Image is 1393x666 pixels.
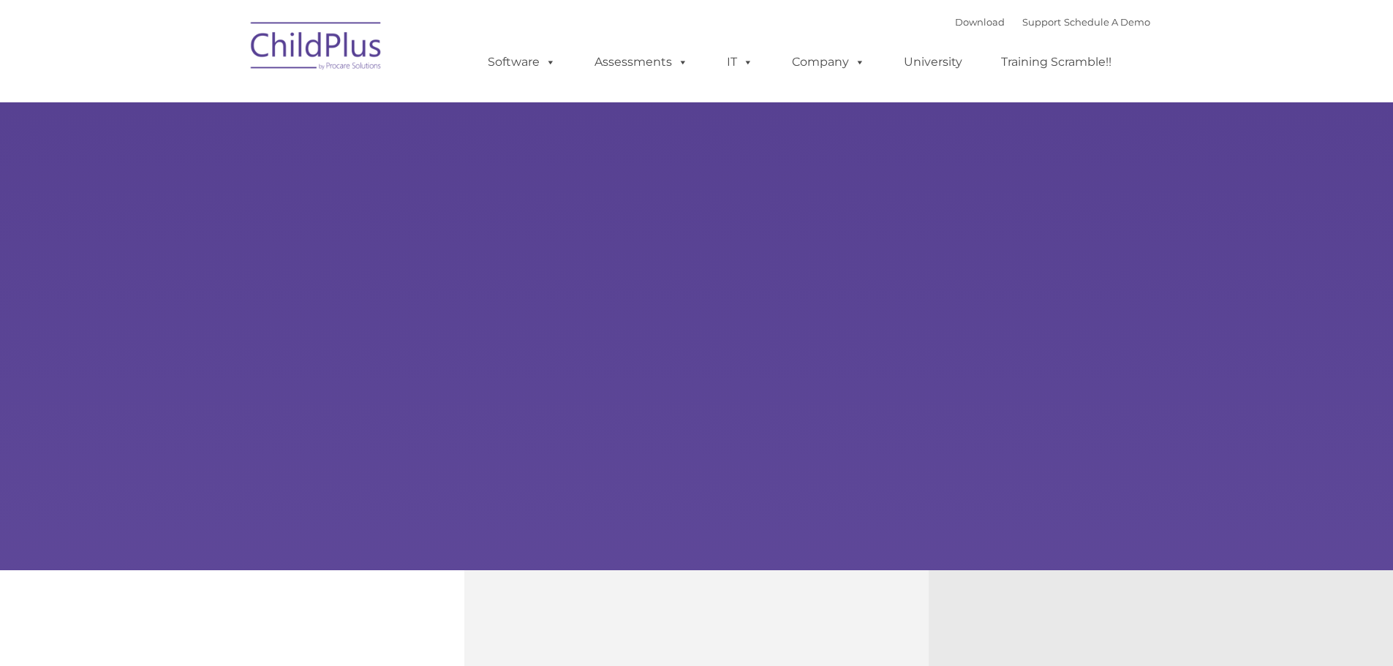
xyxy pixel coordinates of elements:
[955,16,1005,28] a: Download
[1022,16,1061,28] a: Support
[244,12,390,85] img: ChildPlus by Procare Solutions
[712,48,768,77] a: IT
[473,48,570,77] a: Software
[580,48,703,77] a: Assessments
[986,48,1126,77] a: Training Scramble!!
[777,48,880,77] a: Company
[889,48,977,77] a: University
[955,16,1150,28] font: |
[1064,16,1150,28] a: Schedule A Demo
